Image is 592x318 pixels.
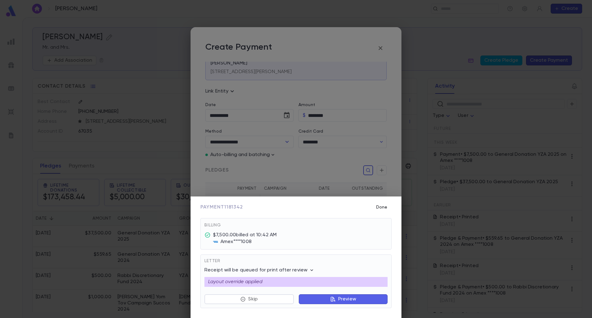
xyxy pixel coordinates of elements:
[213,232,277,238] div: $7,500.00 billed at 10:42 AM
[338,296,356,302] p: Preview
[372,201,392,213] button: Done
[248,296,258,302] p: Skip
[299,294,388,304] button: Preview
[204,223,221,227] span: Billing
[204,258,388,267] div: Letter
[204,267,315,273] p: Receipt will be queued for print after review
[204,294,294,304] button: Skip
[200,204,243,210] span: Payment 1181342
[204,277,388,287] div: Layout override applied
